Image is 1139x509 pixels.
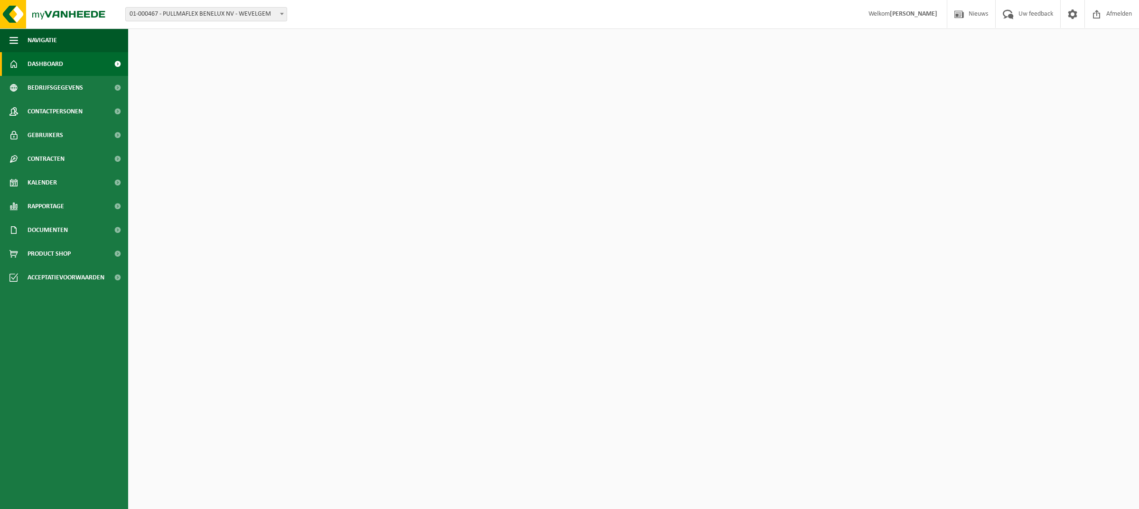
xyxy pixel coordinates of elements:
span: Rapportage [28,194,64,218]
span: 01-000467 - PULLMAFLEX BENELUX NV - WEVELGEM [125,7,287,21]
span: Contactpersonen [28,100,83,123]
span: Acceptatievoorwaarden [28,266,104,289]
span: Product Shop [28,242,71,266]
strong: [PERSON_NAME] [890,10,937,18]
span: Documenten [28,218,68,242]
span: Dashboard [28,52,63,76]
iframe: chat widget [5,488,159,509]
span: 01-000467 - PULLMAFLEX BENELUX NV - WEVELGEM [126,8,287,21]
span: Kalender [28,171,57,194]
span: Contracten [28,147,65,171]
span: Gebruikers [28,123,63,147]
span: Bedrijfsgegevens [28,76,83,100]
span: Navigatie [28,28,57,52]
